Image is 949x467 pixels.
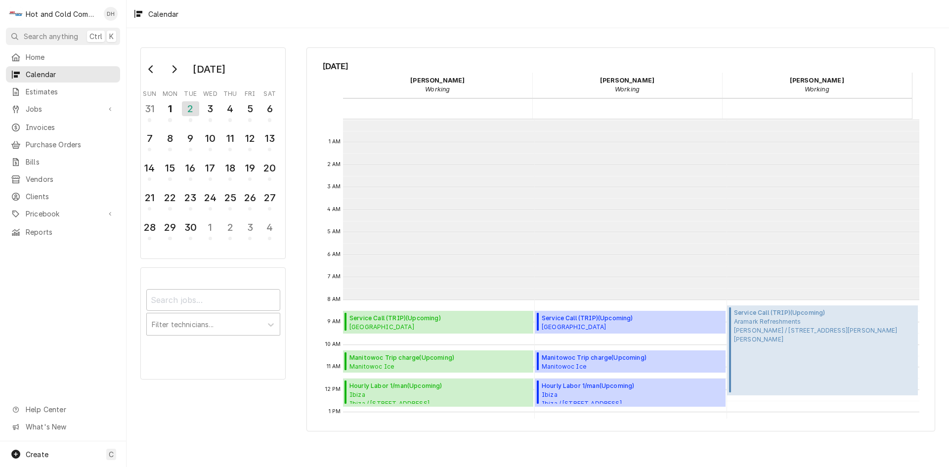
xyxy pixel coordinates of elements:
div: 19 [242,161,258,175]
div: [Service] Manitowoc Trip charge Manitowoc Ice Ibiza Catering / 559 Dutch Valley Rd NE, Atlanta, G... [343,350,534,373]
div: Hourly Labor 1/man(Upcoming)IbizaIbiza / [STREET_ADDRESS] [535,379,726,407]
span: Purchase Orders [26,139,115,150]
th: Sunday [140,86,160,98]
span: 12 PM [323,385,344,393]
a: Reports [6,224,120,240]
a: Go to What's New [6,419,120,435]
span: 11 AM [324,363,344,371]
div: [Service] Hourly Labor 1/man Ibiza Ibiza / 559 Dutch Valley Rd NE, Atlanta, GA 30324 ID: JOB-1000... [343,379,534,407]
span: Manitowoc Trip charge ( Upcoming ) [542,353,648,362]
span: Hourly Labor 1/man ( Upcoming ) [542,382,635,390]
span: Ibiza Ibiza / [STREET_ADDRESS] [349,390,442,404]
div: Calendar Filters [140,267,286,379]
a: Go to Jobs [6,101,120,117]
span: [DATE] [323,60,919,73]
div: Hot and Cold Commercial Kitchens, Inc.'s Avatar [9,7,23,21]
em: Working [425,85,450,93]
span: Ibiza Ibiza / [STREET_ADDRESS] [542,390,635,404]
div: 17 [203,161,218,175]
div: 16 [183,161,198,175]
div: [Service] Hourly Labor 1/man Ibiza Ibiza / 559 Dutch Valley Rd NE, Atlanta, GA 30324 ID: JOB-1000... [535,379,726,407]
div: 6 [262,101,277,116]
div: Daryl Harris - Working [343,73,533,97]
em: Working [615,85,640,93]
th: Thursday [220,86,240,98]
div: 7 [142,131,157,146]
span: 7 AM [325,273,344,281]
div: 1 [162,101,177,116]
strong: [PERSON_NAME] [410,77,465,84]
div: 8 [162,131,177,146]
div: 3 [242,220,258,235]
div: 2 [222,220,238,235]
div: 29 [162,220,177,235]
span: Manitowoc Trip charge ( Upcoming ) [349,353,456,362]
div: Calendar Filters [146,280,280,346]
span: 2 AM [325,161,344,169]
a: Invoices [6,119,120,135]
div: 28 [142,220,157,235]
span: Bills [26,157,115,167]
a: Purchase Orders [6,136,120,153]
div: 5 [242,101,258,116]
div: 26 [242,190,258,205]
div: 1 [203,220,218,235]
span: Manitowoc Ice Ibiza Catering / [STREET_ADDRESS] [542,362,648,370]
button: Search anythingCtrlK [6,28,120,45]
a: Bills [6,154,120,170]
strong: [PERSON_NAME] [600,77,654,84]
button: Go to previous month [141,61,161,77]
span: 1 AM [326,138,344,146]
div: 23 [183,190,198,205]
span: Estimates [26,86,115,97]
button: Go to next month [164,61,184,77]
div: Calendar Calendar [306,47,935,431]
span: Home [26,52,115,62]
a: Home [6,49,120,65]
span: 1 PM [326,408,344,416]
span: 9 AM [325,318,344,326]
span: Service Call (TRIP) ( Upcoming ) [734,308,915,317]
div: Hot and Cold Commercial Kitchens, Inc. [26,9,98,19]
div: 24 [203,190,218,205]
div: 3 [203,101,218,116]
div: 15 [162,161,177,175]
div: 31 [142,101,157,116]
div: 12 [242,131,258,146]
div: 25 [222,190,238,205]
a: Clients [6,188,120,205]
span: Create [26,450,48,459]
span: Clients [26,191,115,202]
span: [GEOGRAPHIC_DATA] Dining, [GEOGRAPHIC_DATA], [GEOGRAPHIC_DATA] [542,323,696,331]
th: Monday [160,86,180,98]
span: Manitowoc Ice Ibiza Catering / [STREET_ADDRESS] [349,362,456,370]
span: Ctrl [89,31,102,42]
th: Wednesday [200,86,220,98]
div: 13 [262,131,277,146]
span: Calendar [26,69,115,80]
a: Go to Pricebook [6,206,120,222]
a: Calendar [6,66,120,83]
span: Aramark Refreshments [PERSON_NAME] / [STREET_ADDRESS][PERSON_NAME][PERSON_NAME] [734,317,915,344]
div: H [9,7,23,21]
div: Manitowoc Trip charge(Upcoming)Manitowoc IceIbiza Catering / [STREET_ADDRESS] [343,350,534,373]
span: Vendors [26,174,115,184]
span: C [109,449,114,460]
a: Estimates [6,84,120,100]
div: Jason Thomason - Working [722,73,912,97]
div: 20 [262,161,277,175]
a: Go to Help Center [6,401,120,418]
span: Service Call (TRIP) ( Upcoming ) [349,314,504,323]
span: Search anything [24,31,78,42]
div: Calendar Day Picker [140,47,286,259]
div: Hourly Labor 1/man(Upcoming)IbizaIbiza / [STREET_ADDRESS] [343,379,534,407]
span: 10 AM [323,340,344,348]
div: 14 [142,161,157,175]
a: Vendors [6,171,120,187]
span: 6 AM [325,251,344,258]
div: [DATE] [189,61,229,78]
span: Pricebook [26,209,100,219]
div: 22 [162,190,177,205]
th: Tuesday [180,86,200,98]
span: Service Call (TRIP) ( Upcoming ) [542,314,696,323]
